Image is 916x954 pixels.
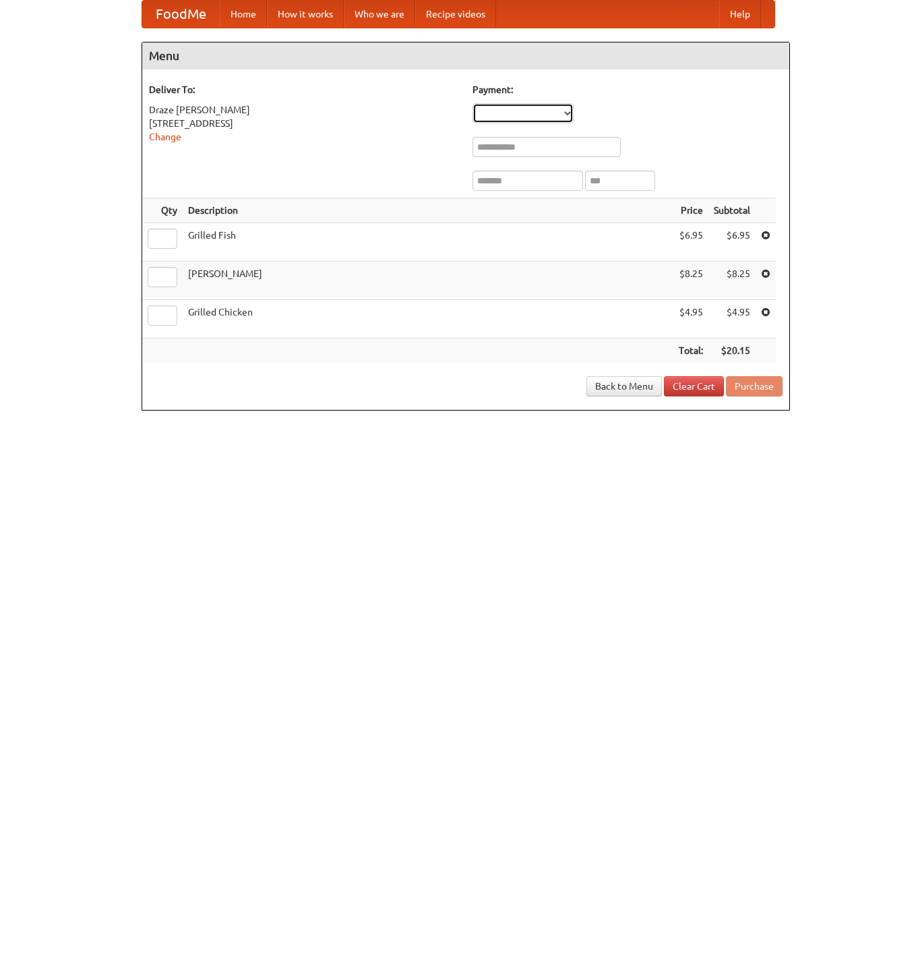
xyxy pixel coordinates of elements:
td: Grilled Chicken [183,300,673,338]
button: Purchase [726,376,783,396]
div: [STREET_ADDRESS] [149,117,459,130]
a: Change [149,131,181,142]
a: Back to Menu [586,376,662,396]
a: How it works [267,1,344,28]
td: $4.95 [708,300,756,338]
th: Description [183,198,673,223]
a: Recipe videos [415,1,496,28]
a: Home [220,1,267,28]
h5: Deliver To: [149,83,459,96]
a: FoodMe [142,1,220,28]
h4: Menu [142,42,789,69]
th: Price [673,198,708,223]
th: Total: [673,338,708,363]
th: $20.15 [708,338,756,363]
td: $6.95 [673,223,708,262]
td: $6.95 [708,223,756,262]
a: Help [719,1,761,28]
h5: Payment: [472,83,783,96]
th: Qty [142,198,183,223]
div: Draze [PERSON_NAME] [149,103,459,117]
td: Grilled Fish [183,223,673,262]
th: Subtotal [708,198,756,223]
td: $8.25 [673,262,708,300]
a: Clear Cart [664,376,724,396]
td: [PERSON_NAME] [183,262,673,300]
td: $4.95 [673,300,708,338]
a: Who we are [344,1,415,28]
td: $8.25 [708,262,756,300]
